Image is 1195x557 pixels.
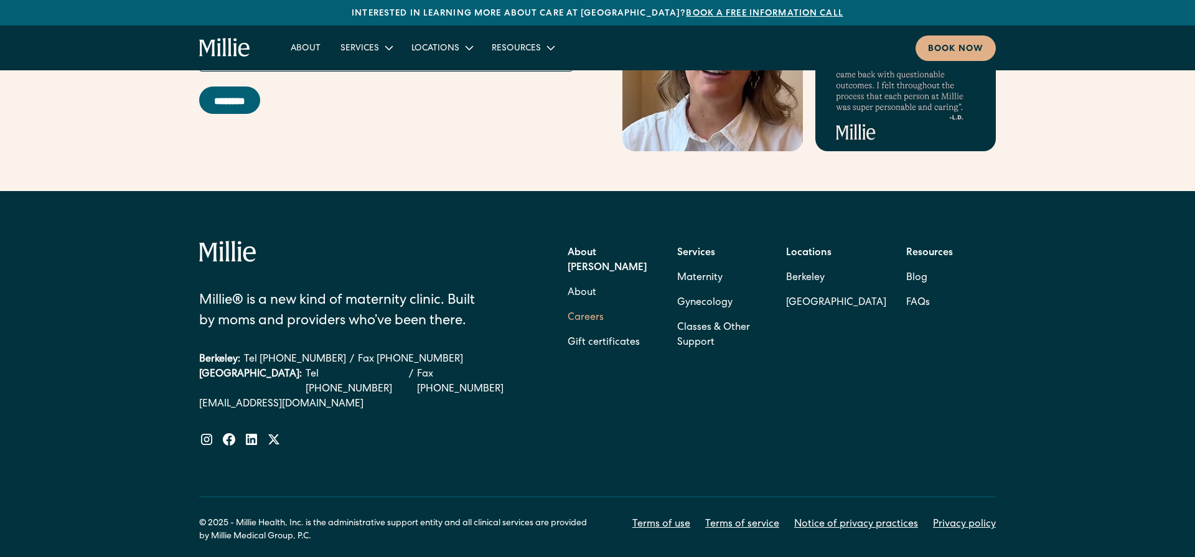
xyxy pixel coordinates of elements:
[906,266,927,291] a: Blog
[786,248,832,258] strong: Locations
[358,352,463,367] a: Fax [PHONE_NUMBER]
[340,42,379,55] div: Services
[906,248,953,258] strong: Resources
[411,42,459,55] div: Locations
[401,37,482,58] div: Locations
[568,330,640,355] a: Gift certificates
[928,43,983,56] div: Book now
[409,367,413,397] div: /
[199,397,520,412] a: [EMAIL_ADDRESS][DOMAIN_NAME]
[244,352,346,367] a: Tel [PHONE_NUMBER]
[677,266,723,291] a: Maternity
[677,316,767,355] a: Classes & Other Support
[786,291,886,316] a: [GEOGRAPHIC_DATA]
[568,306,604,330] a: Careers
[906,291,930,316] a: FAQs
[705,517,779,532] a: Terms of service
[568,281,596,306] a: About
[632,517,690,532] a: Terms of use
[786,266,886,291] a: Berkeley
[199,367,302,397] div: [GEOGRAPHIC_DATA]:
[677,291,733,316] a: Gynecology
[417,367,520,397] a: Fax [PHONE_NUMBER]
[199,352,240,367] div: Berkeley:
[686,9,843,18] a: Book a free information call
[492,42,541,55] div: Resources
[482,37,563,58] div: Resources
[281,37,330,58] a: About
[677,248,715,258] strong: Services
[199,517,597,543] div: © 2025 - Millie Health, Inc. is the administrative support entity and all clinical services are p...
[330,37,401,58] div: Services
[933,517,996,532] a: Privacy policy
[794,517,918,532] a: Notice of privacy practices
[306,367,405,397] a: Tel [PHONE_NUMBER]
[199,291,492,332] div: Millie® is a new kind of maternity clinic. Built by moms and providers who’ve been there.
[568,248,647,273] strong: About [PERSON_NAME]
[199,38,251,58] a: home
[350,352,354,367] div: /
[916,35,996,61] a: Book now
